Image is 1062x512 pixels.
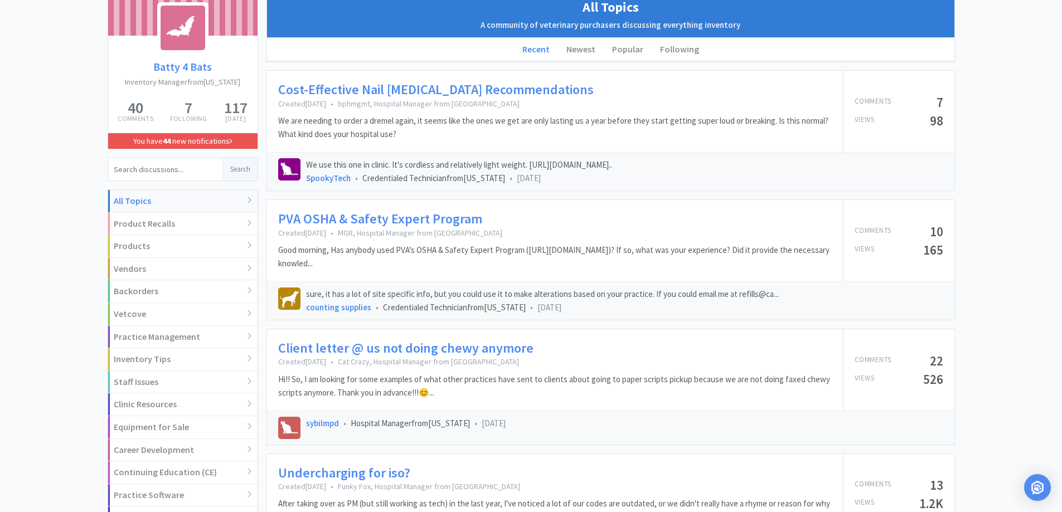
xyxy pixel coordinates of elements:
[376,302,379,313] span: •
[108,258,258,281] div: Vendors
[170,115,207,122] p: Following
[306,287,943,301] p: sure, it has a lot of site specific info, but you could use it to make alterations based on your ...
[108,439,258,462] div: Career Development
[278,82,594,98] a: Cost-Effective Nail [MEDICAL_DATA] Recommendations
[118,100,153,115] h5: 40
[306,418,339,428] a: sybilmpd
[306,302,371,313] a: counting supplies
[108,303,258,326] div: Vetcove
[278,465,410,481] a: Undercharging for iso?
[537,302,561,313] span: [DATE]
[108,393,258,416] div: Clinic Resources
[930,114,943,127] h5: 98
[306,158,943,172] p: We use this one in clinic. It's cordless and relatively light weight. [URL][DOMAIN_NAME]..
[474,418,477,428] span: •
[278,373,832,399] p: Hi!! So, I am looking for some examples of what other practices have sent to clients about going ...
[278,340,534,357] a: Client letter @ us not doing chewy anymore
[108,158,222,181] input: Search discussions...
[222,158,258,181] button: Search
[855,114,875,127] p: Views
[855,497,875,510] p: Views
[855,479,891,491] p: Comments
[514,38,558,61] li: Recent
[604,38,652,61] li: Popular
[118,115,153,122] p: Comments
[923,243,943,256] h5: 165
[306,417,943,430] div: Hospital Manager from [US_STATE]
[558,38,604,61] li: Newest
[108,371,258,394] div: Staff Issues
[355,173,358,183] span: •
[923,373,943,386] h5: 526
[937,96,943,109] h5: 7
[930,225,943,238] h5: 10
[930,479,943,491] h5: 13
[108,416,258,439] div: Equipment for Sale
[278,243,832,270] p: Good morning, Has anybody used PVA’s OSHA & Safety Expert Program ([URL][DOMAIN_NAME])? If so, wh...
[919,497,943,510] h5: 1.2K
[108,190,258,213] div: All Topics
[224,100,248,115] h5: 117
[517,173,541,183] span: [DATE]
[331,357,333,367] span: •
[510,173,512,183] span: •
[108,213,258,236] div: Product Recalls
[482,418,506,428] span: [DATE]
[278,211,482,227] a: PVA OSHA & Safety Expert Program
[530,302,533,313] span: •
[331,228,333,238] span: •
[855,225,891,238] p: Comments
[855,373,875,386] p: Views
[108,133,258,149] a: You have44 new notifications
[108,326,258,349] div: Practice Management
[108,280,258,303] div: Backorders
[278,114,832,141] p: We are needing to order a dremel again, it seems like the ones we get are only lasting us a year ...
[855,96,891,109] p: Comments
[1024,474,1051,501] div: Open Intercom Messenger
[108,235,258,258] div: Products
[163,136,171,146] strong: 44
[108,484,258,507] div: Practice Software
[306,301,943,314] div: Credentialed Technician from [US_STATE]
[331,481,333,491] span: •
[108,58,258,76] a: Batty 4 Bats
[278,228,832,238] p: Created [DATE] MGR, Hospital Manager from [GEOGRAPHIC_DATA]
[855,243,875,256] p: Views
[273,18,949,32] h2: A community of veterinary purchasers discussing everything inventory
[306,172,943,185] div: Credentialed Technician from [US_STATE]
[108,348,258,371] div: Inventory Tips
[652,38,707,61] li: Following
[224,115,248,122] p: [DATE]
[278,357,832,367] p: Created [DATE] Cat Crazy, Hospital Manager from [GEOGRAPHIC_DATA]
[108,76,258,88] h2: Inventory Manager from [US_STATE]
[930,354,943,367] h5: 22
[855,354,891,367] p: Comments
[108,461,258,484] div: Continuing Education (CE)
[331,99,333,109] span: •
[343,418,346,428] span: •
[306,173,351,183] a: SpookyTech
[278,99,832,109] p: Created [DATE] bphmgmt, Hospital Manager from [GEOGRAPHIC_DATA]
[170,100,207,115] h5: 7
[278,481,832,491] p: Created [DATE] Funky Fox, Hospital Manager from [GEOGRAPHIC_DATA]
